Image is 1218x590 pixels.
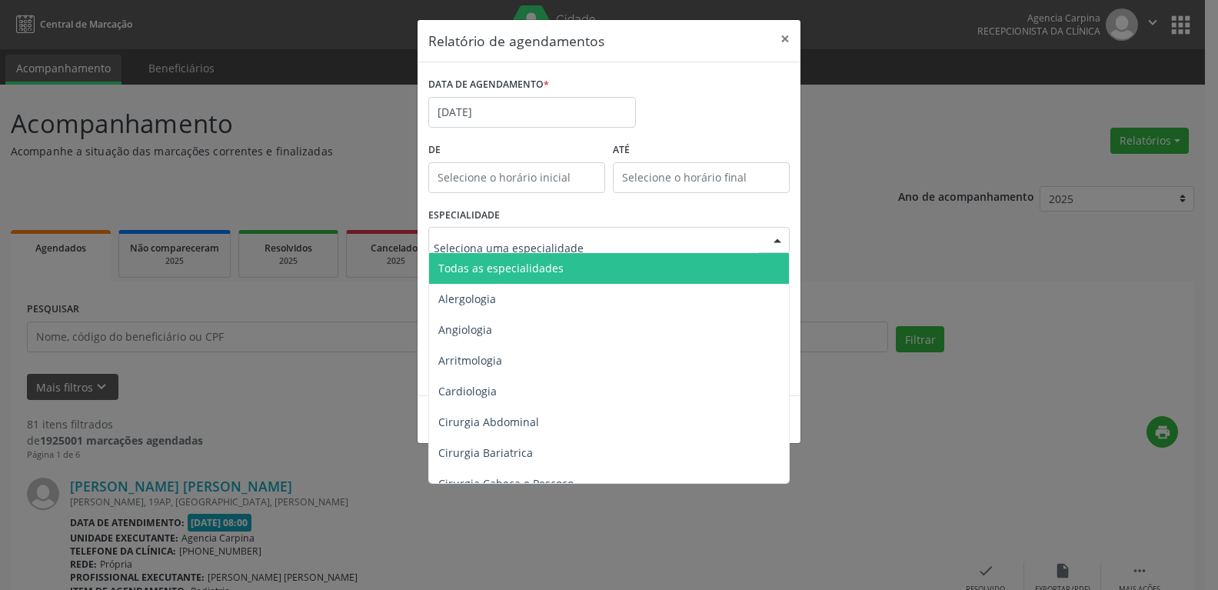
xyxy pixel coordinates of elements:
span: Cirurgia Abdominal [438,415,539,429]
input: Selecione o horário inicial [428,162,605,193]
span: Alergologia [438,292,496,306]
input: Selecione uma data ou intervalo [428,97,636,128]
input: Selecione o horário final [613,162,790,193]
h5: Relatório de agendamentos [428,31,604,51]
span: Angiologia [438,322,492,337]
span: Cirurgia Bariatrica [438,445,533,460]
label: DATA DE AGENDAMENTO [428,73,549,97]
label: ATÉ [613,138,790,162]
input: Seleciona uma especialidade [434,232,758,263]
button: Close [770,20,800,58]
label: De [428,138,605,162]
span: Todas as especialidades [438,261,564,275]
span: Cardiologia [438,384,497,398]
label: ESPECIALIDADE [428,204,500,228]
span: Arritmologia [438,353,502,368]
span: Cirurgia Cabeça e Pescoço [438,476,574,491]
